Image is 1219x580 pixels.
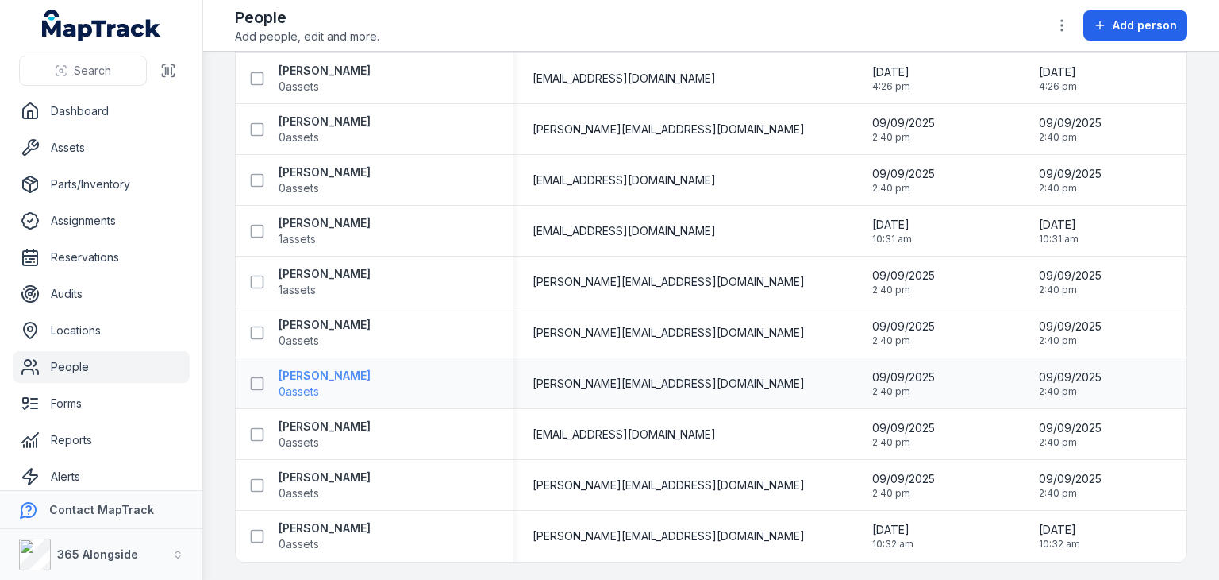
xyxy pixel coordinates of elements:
[279,384,319,400] span: 0 assets
[872,166,935,182] span: 09/09/2025
[872,471,935,500] time: 09/09/2025, 2:40:55 pm
[279,79,319,95] span: 0 assets
[13,278,190,310] a: Audits
[872,487,935,500] span: 2:40 pm
[1039,131,1102,144] span: 2:40 pm
[279,266,371,282] strong: [PERSON_NAME]
[1039,522,1080,551] time: 29/08/2025, 10:32:09 am
[279,114,371,130] strong: [PERSON_NAME]
[1039,217,1079,233] span: [DATE]
[533,528,805,544] span: [PERSON_NAME][EMAIL_ADDRESS][DOMAIN_NAME]
[533,376,805,392] span: [PERSON_NAME][EMAIL_ADDRESS][DOMAIN_NAME]
[872,217,912,233] span: [DATE]
[872,80,910,93] span: 4:26 pm
[279,470,371,485] strong: [PERSON_NAME]
[13,315,190,346] a: Locations
[279,333,319,349] span: 0 assets
[235,6,379,29] h2: People
[19,56,147,86] button: Search
[872,385,935,398] span: 2:40 pm
[279,215,371,247] a: [PERSON_NAME]1assets
[1039,233,1079,246] span: 10:31 am
[1039,217,1079,246] time: 29/08/2025, 10:31:57 am
[1039,80,1077,93] span: 4:26 pm
[1083,10,1187,41] button: Add person
[279,164,371,196] a: [PERSON_NAME]0assets
[13,424,190,456] a: Reports
[42,10,161,41] a: MapTrack
[1039,166,1102,195] time: 09/09/2025, 2:40:55 pm
[872,522,913,551] time: 29/08/2025, 10:32:09 am
[13,132,190,164] a: Assets
[872,369,935,398] time: 09/09/2025, 2:40:55 pm
[279,419,371,450] a: [PERSON_NAME]0assets
[279,317,371,333] strong: [PERSON_NAME]
[279,485,319,501] span: 0 assets
[533,172,716,188] span: [EMAIL_ADDRESS][DOMAIN_NAME]
[1039,420,1102,436] span: 09/09/2025
[279,419,371,435] strong: [PERSON_NAME]
[872,166,935,195] time: 09/09/2025, 2:40:55 pm
[872,131,935,144] span: 2:40 pm
[872,268,935,296] time: 09/09/2025, 2:40:55 pm
[1039,487,1102,500] span: 2:40 pm
[1039,115,1102,144] time: 09/09/2025, 2:40:55 pm
[279,114,371,145] a: [PERSON_NAME]0assets
[872,538,913,551] span: 10:32 am
[533,71,716,87] span: [EMAIL_ADDRESS][DOMAIN_NAME]
[1039,420,1102,449] time: 09/09/2025, 2:40:55 pm
[533,427,716,443] span: [EMAIL_ADDRESS][DOMAIN_NAME]
[1039,319,1102,334] span: 09/09/2025
[1039,369,1102,385] span: 09/09/2025
[1039,115,1102,131] span: 09/09/2025
[13,388,190,420] a: Forms
[1039,64,1077,93] time: 26/08/2025, 4:26:13 pm
[1039,64,1077,80] span: [DATE]
[1039,369,1102,398] time: 09/09/2025, 2:40:55 pm
[13,242,190,273] a: Reservations
[279,435,319,450] span: 0 assets
[1039,334,1102,347] span: 2:40 pm
[279,215,371,231] strong: [PERSON_NAME]
[1039,471,1102,487] span: 09/09/2025
[279,180,319,196] span: 0 assets
[1039,284,1102,296] span: 2:40 pm
[279,282,316,298] span: 1 assets
[872,64,910,80] span: [DATE]
[872,115,935,144] time: 09/09/2025, 2:40:55 pm
[872,420,935,449] time: 09/09/2025, 2:40:55 pm
[74,63,111,79] span: Search
[1039,471,1102,500] time: 09/09/2025, 2:40:55 pm
[872,471,935,487] span: 09/09/2025
[1039,319,1102,347] time: 09/09/2025, 2:40:55 pm
[13,461,190,493] a: Alerts
[1113,17,1177,33] span: Add person
[49,503,154,516] strong: Contact MapTrack
[57,547,138,561] strong: 365 Alongside
[872,369,935,385] span: 09/09/2025
[872,182,935,195] span: 2:40 pm
[1039,538,1080,551] span: 10:32 am
[1039,436,1102,449] span: 2:40 pm
[1039,268,1102,296] time: 09/09/2025, 2:40:55 pm
[1039,166,1102,182] span: 09/09/2025
[279,130,319,145] span: 0 assets
[872,64,910,93] time: 26/08/2025, 4:26:13 pm
[1039,522,1080,538] span: [DATE]
[1039,182,1102,195] span: 2:40 pm
[872,436,935,449] span: 2:40 pm
[872,217,912,246] time: 29/08/2025, 10:31:57 am
[872,319,935,347] time: 09/09/2025, 2:40:55 pm
[279,368,371,400] a: [PERSON_NAME]0assets
[279,536,319,552] span: 0 assets
[235,29,379,44] span: Add people, edit and more.
[872,115,935,131] span: 09/09/2025
[872,319,935,334] span: 09/09/2025
[279,520,371,552] a: [PERSON_NAME]0assets
[279,317,371,349] a: [PERSON_NAME]0assets
[279,231,316,247] span: 1 assets
[872,284,935,296] span: 2:40 pm
[279,368,371,384] strong: [PERSON_NAME]
[1039,385,1102,398] span: 2:40 pm
[13,95,190,127] a: Dashboard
